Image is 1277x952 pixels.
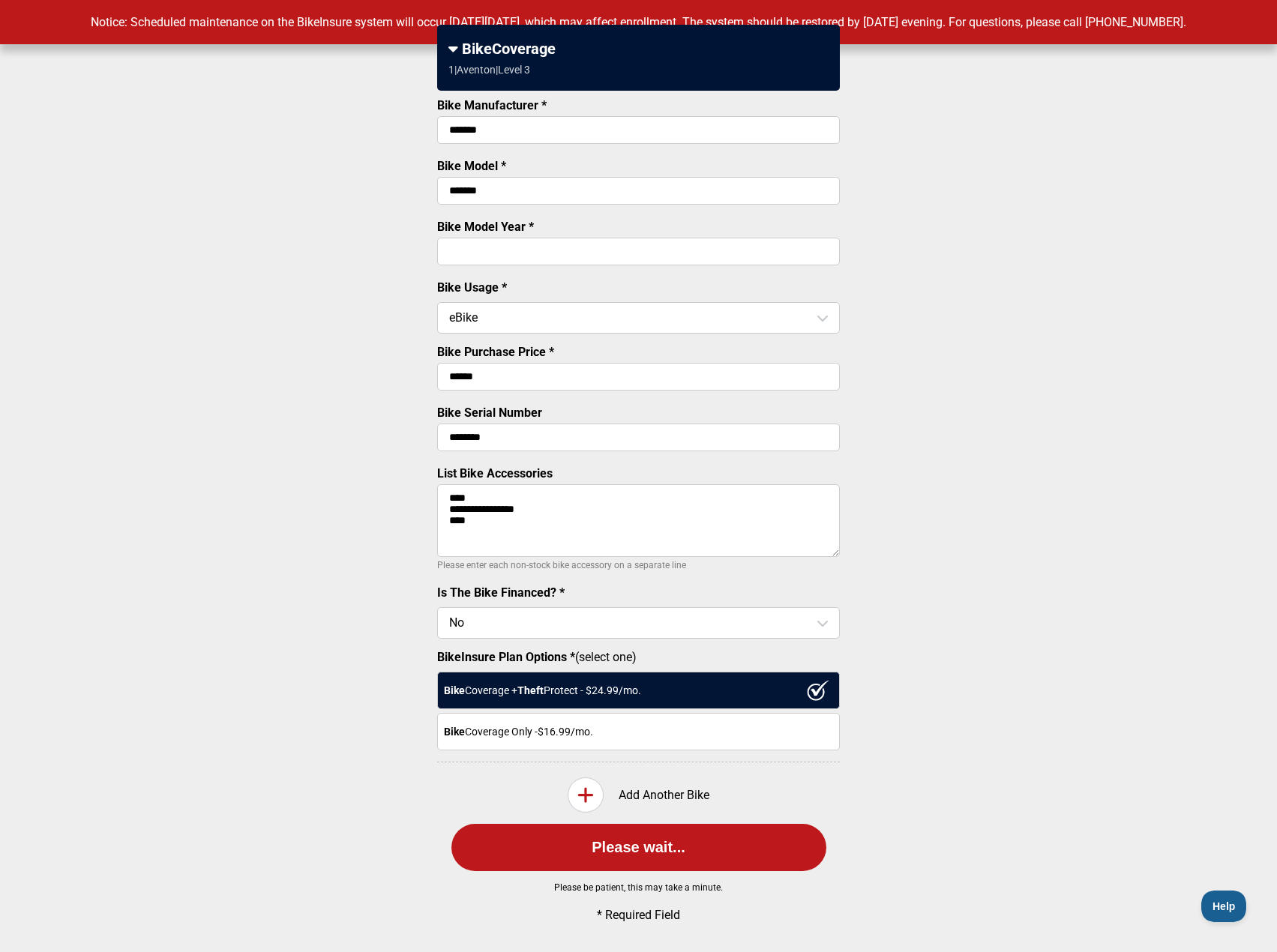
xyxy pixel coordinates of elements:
label: (select one) [437,650,840,664]
div: BikeCoverage [448,40,829,58]
div: Coverage + Protect - $ 24.99 /mo. [437,672,840,709]
div: 1 | Aventon | Level 3 [448,64,530,76]
img: ux1sgP1Haf775SAghJI38DyDlYP+32lKFAAAAAElFTkSuQmCC [807,680,829,701]
strong: BikeInsure Plan Options * [437,650,575,664]
p: Please be patient, this may take a minute. [414,882,864,893]
label: Bike Model Year * [437,220,534,234]
button: Please wait... [451,824,826,871]
div: Coverage Only - $16.99 /mo. [437,713,840,750]
label: List Bike Accessories [437,466,553,480]
div: Add Another Bike [437,777,840,813]
strong: Theft [517,684,544,696]
p: Please enter each non-stock bike accessory on a separate line [437,556,840,574]
label: Bike Model * [437,159,506,173]
label: Bike Usage * [437,280,507,295]
strong: Bike [444,726,465,738]
strong: Bike [444,684,465,696]
iframe: Toggle Customer Support [1201,891,1247,922]
label: Bike Purchase Price * [437,345,554,359]
label: Bike Serial Number [437,406,542,420]
p: * Required Field [463,908,815,922]
label: Is The Bike Financed? * [437,585,565,600]
label: Bike Manufacturer * [437,98,547,112]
